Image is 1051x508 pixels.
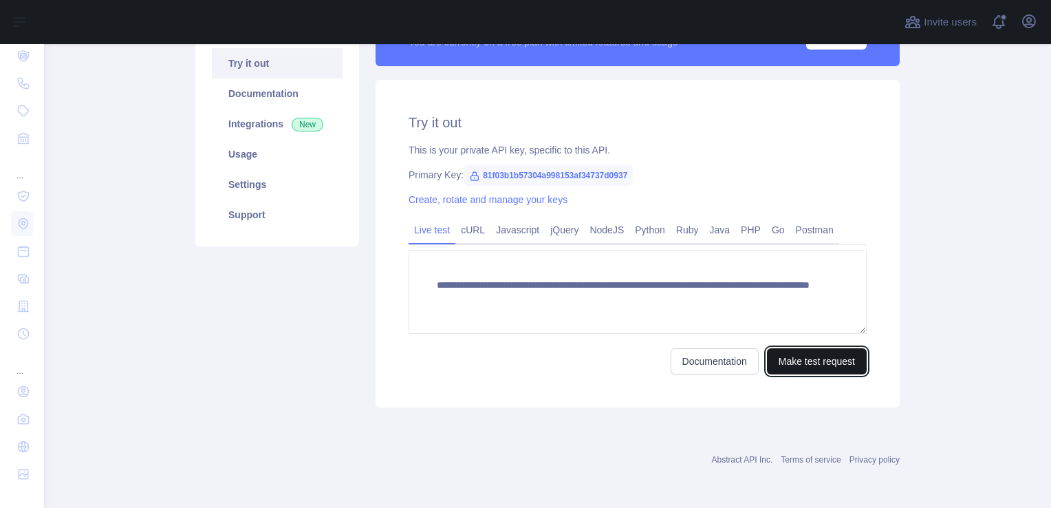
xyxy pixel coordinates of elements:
a: Try it out [212,48,343,78]
span: New [292,118,323,131]
a: Support [212,200,343,230]
a: PHP [735,219,766,241]
a: Documentation [212,78,343,109]
a: Abstract API Inc. [712,455,773,465]
a: jQuery [545,219,584,241]
a: Terms of service [781,455,841,465]
h2: Try it out [409,113,867,132]
a: Settings [212,169,343,200]
a: Postman [790,219,839,241]
a: Usage [212,139,343,169]
button: Make test request [767,348,867,374]
div: This is your private API key, specific to this API. [409,143,867,157]
a: Python [629,219,671,241]
a: Go [766,219,790,241]
span: Invite users [924,14,977,30]
a: Integrations New [212,109,343,139]
a: Live test [409,219,455,241]
a: Privacy policy [849,455,900,465]
button: Invite users [902,11,979,33]
div: ... [11,349,33,377]
div: Primary Key: [409,168,867,182]
a: Documentation [671,348,759,374]
a: NodeJS [584,219,629,241]
a: Java [704,219,736,241]
div: ... [11,154,33,181]
a: Create, rotate and manage your keys [409,194,567,205]
span: 81f03b1b57304a998153af34737d0937 [464,165,633,186]
a: cURL [455,219,490,241]
a: Ruby [671,219,704,241]
a: Javascript [490,219,545,241]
